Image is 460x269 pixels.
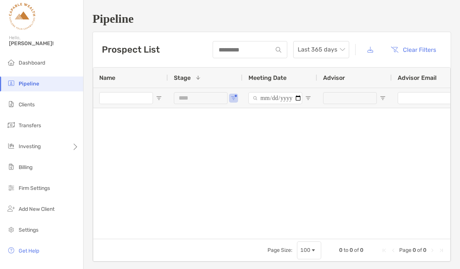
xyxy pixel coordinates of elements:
img: input icon [276,47,281,53]
span: 0 [423,247,426,253]
span: Billing [19,164,32,171]
button: Open Filter Menu [231,95,237,101]
span: Transfers [19,122,41,129]
span: Dashboard [19,60,45,66]
div: Previous Page [390,247,396,253]
button: Open Filter Menu [156,95,162,101]
div: Next Page [429,247,435,253]
img: investing icon [7,141,16,150]
input: Meeting Date Filter Input [248,92,302,104]
span: of [354,247,359,253]
div: Page Size: [267,247,292,253]
span: Get Help [19,248,39,254]
img: billing icon [7,162,16,171]
span: of [417,247,422,253]
button: Open Filter Menu [380,95,386,101]
img: transfers icon [7,121,16,129]
span: Add New Client [19,206,54,212]
span: Advisor [323,74,345,81]
div: 100 [300,247,310,253]
input: Name Filter Input [99,92,153,104]
div: Last Page [438,247,444,253]
span: Pipeline [19,81,39,87]
span: Settings [19,227,38,233]
img: pipeline icon [7,79,16,88]
h1: Pipeline [93,12,451,26]
span: to [344,247,348,253]
img: settings icon [7,225,16,234]
button: Clear Filters [385,41,442,58]
span: Firm Settings [19,185,50,191]
span: Meeting Date [248,74,287,81]
img: add_new_client icon [7,204,16,213]
span: Investing [19,143,41,150]
span: 0 [413,247,416,253]
span: Name [99,74,115,81]
span: Advisor Email [398,74,436,81]
span: [PERSON_NAME]! [9,40,79,47]
span: Clients [19,101,35,108]
div: Page Size [297,241,321,259]
span: 0 [350,247,353,253]
button: Open Filter Menu [305,95,311,101]
img: clients icon [7,100,16,109]
span: Page [399,247,412,253]
img: firm-settings icon [7,183,16,192]
h3: Prospect List [102,44,160,55]
img: Zoe Logo [9,3,35,30]
span: 0 [339,247,342,253]
span: Stage [174,74,191,81]
span: Last 365 days [298,41,345,58]
img: get-help icon [7,246,16,255]
div: First Page [381,247,387,253]
img: dashboard icon [7,58,16,67]
span: 0 [360,247,363,253]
